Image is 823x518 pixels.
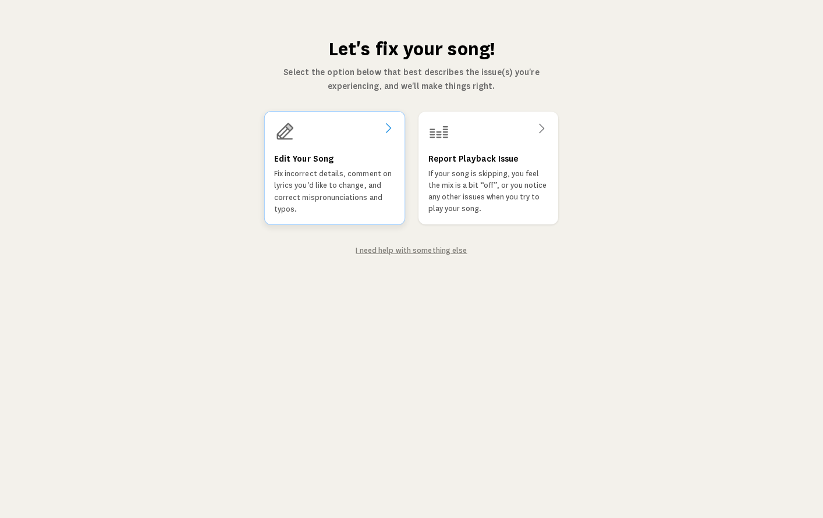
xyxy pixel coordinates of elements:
[264,37,559,60] h1: Let's fix your song!
[428,152,518,166] h3: Report Playback Issue
[265,112,405,224] a: Edit Your SongFix incorrect details, comment on lyrics you'd like to change, and correct mispronu...
[356,247,467,255] a: I need help with something else
[274,152,334,166] h3: Edit Your Song
[264,65,559,93] p: Select the option below that best describes the issue(s) you're experiencing, and we'll make thin...
[428,168,548,215] p: If your song is skipping, you feel the mix is a bit “off”, or you notice any other issues when yo...
[418,112,558,224] a: Report Playback IssueIf your song is skipping, you feel the mix is a bit “off”, or you notice any...
[274,168,395,215] p: Fix incorrect details, comment on lyrics you'd like to change, and correct mispronunciations and ...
